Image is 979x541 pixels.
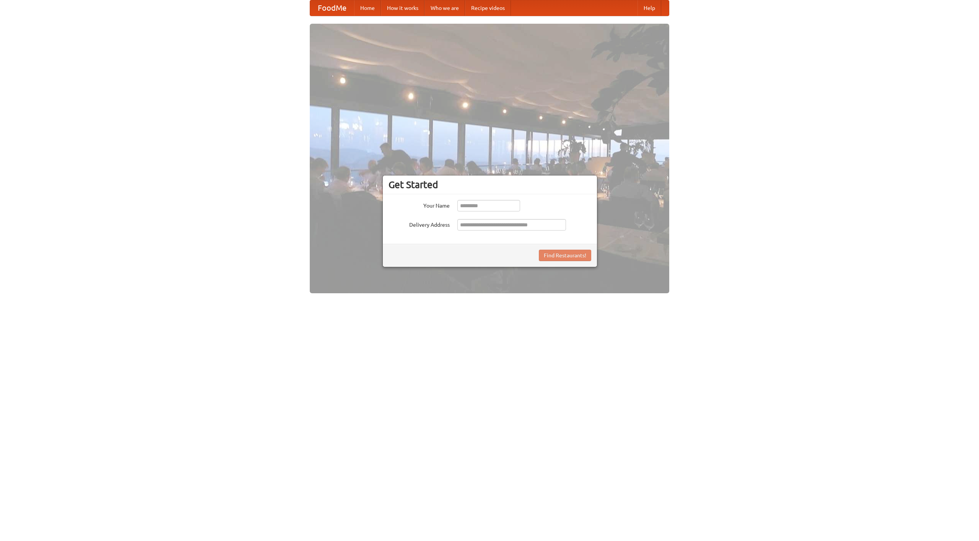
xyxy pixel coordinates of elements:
button: Find Restaurants! [539,250,591,261]
a: FoodMe [310,0,354,16]
a: How it works [381,0,424,16]
a: Home [354,0,381,16]
h3: Get Started [389,179,591,190]
label: Your Name [389,200,450,210]
a: Recipe videos [465,0,511,16]
a: Who we are [424,0,465,16]
label: Delivery Address [389,219,450,229]
a: Help [637,0,661,16]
